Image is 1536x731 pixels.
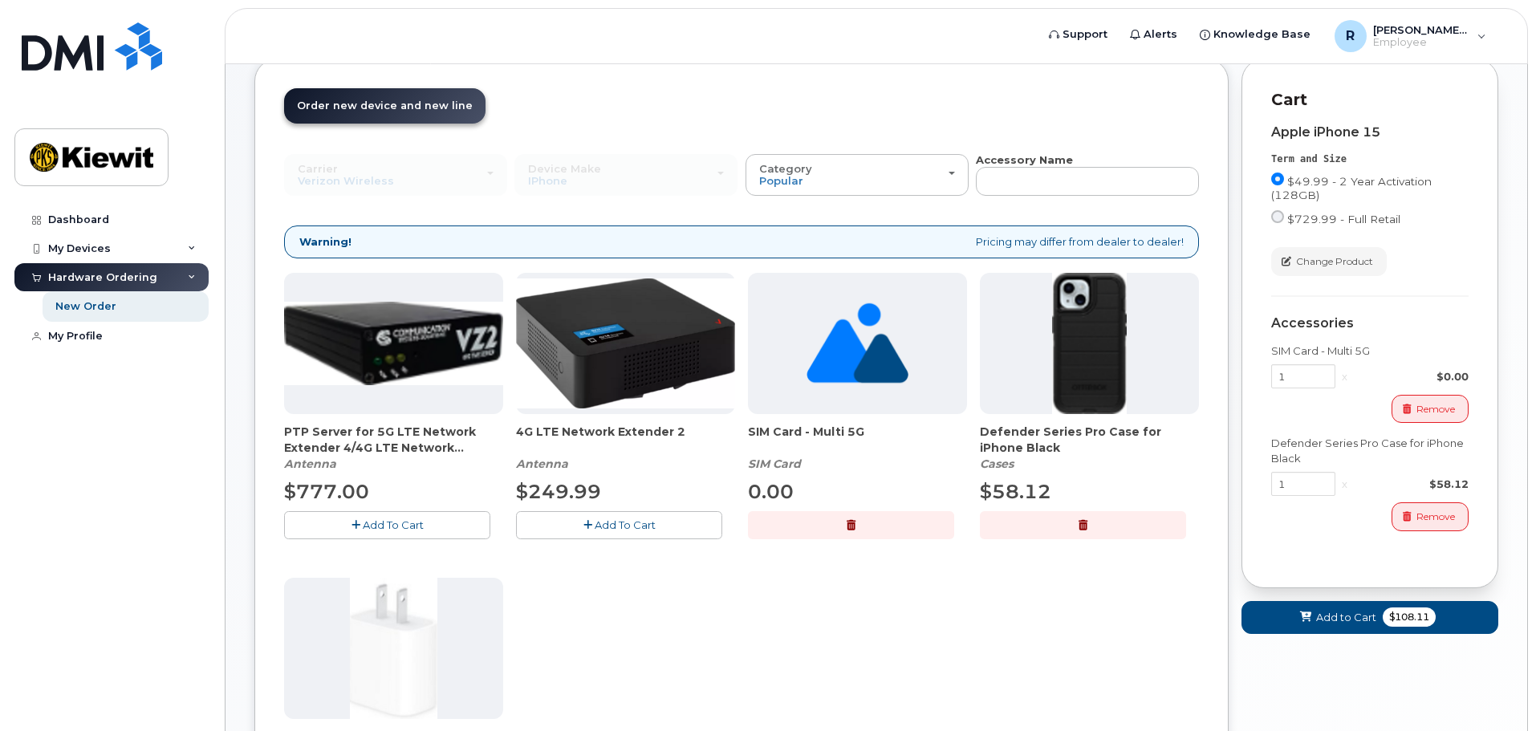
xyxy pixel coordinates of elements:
[1287,213,1400,225] span: $729.99 - Full Retail
[1063,26,1107,43] span: Support
[1038,18,1119,51] a: Support
[1271,125,1469,140] div: Apple iPhone 15
[1271,436,1469,465] div: Defender Series Pro Case for iPhone Black
[980,424,1199,472] div: Defender Series Pro Case for iPhone Black
[1323,20,1497,52] div: Richa.Uprety
[746,154,969,196] button: Category Popular
[1392,395,1469,423] button: Remove
[299,234,351,250] strong: Warning!
[1271,247,1387,275] button: Change Product
[1271,316,1469,331] div: Accessories
[284,511,490,539] button: Add To Cart
[1383,607,1436,627] span: $108.11
[1271,173,1284,185] input: $49.99 - 2 Year Activation (128GB)
[516,511,722,539] button: Add To Cart
[759,174,803,187] span: Popular
[976,153,1073,166] strong: Accessory Name
[1271,343,1469,359] div: SIM Card - Multi 5G
[284,225,1199,258] div: Pricing may differ from dealer to dealer!
[363,518,424,531] span: Add To Cart
[980,480,1051,503] span: $58.12
[1144,26,1177,43] span: Alerts
[759,162,812,175] span: Category
[748,424,967,472] div: SIM Card - Multi 5G
[284,424,503,456] span: PTP Server for 5G LTE Network Extender 4/4G LTE Network Extender 3
[516,424,735,456] span: 4G LTE Network Extender 2
[980,424,1199,456] span: Defender Series Pro Case for iPhone Black
[595,518,656,531] span: Add To Cart
[1271,210,1284,223] input: $729.99 - Full Retail
[1373,36,1469,49] span: Employee
[1466,661,1524,719] iframe: Messenger Launcher
[1354,369,1469,384] div: $0.00
[1392,502,1469,530] button: Remove
[807,273,908,414] img: no_image_found-2caef05468ed5679b831cfe6fc140e25e0c280774317ffc20a367ab7fd17291e.png
[350,578,437,719] img: apple20w.jpg
[1316,610,1376,625] span: Add to Cart
[284,457,336,471] em: Antenna
[284,480,369,503] span: $777.00
[1373,23,1469,36] span: [PERSON_NAME].[PERSON_NAME]
[1335,477,1354,492] div: x
[1052,273,1128,414] img: defenderiphone14.png
[516,278,735,408] img: 4glte_extender.png
[748,480,794,503] span: 0.00
[1416,402,1455,416] span: Remove
[1189,18,1322,51] a: Knowledge Base
[1271,88,1469,112] p: Cart
[1296,254,1373,269] span: Change Product
[1416,510,1455,524] span: Remove
[748,424,967,456] span: SIM Card - Multi 5G
[516,457,568,471] em: Antenna
[1213,26,1310,43] span: Knowledge Base
[1271,175,1432,201] span: $49.99 - 2 Year Activation (128GB)
[1346,26,1355,46] span: R
[297,99,473,112] span: Order new device and new line
[284,302,503,385] img: Casa_Sysem.png
[516,480,601,503] span: $249.99
[1119,18,1189,51] a: Alerts
[284,424,503,472] div: PTP Server for 5G LTE Network Extender 4/4G LTE Network Extender 3
[1335,369,1354,384] div: x
[1241,601,1498,634] button: Add to Cart $108.11
[980,457,1014,471] em: Cases
[748,457,801,471] em: SIM Card
[1271,152,1469,166] div: Term and Size
[1354,477,1469,492] div: $58.12
[516,424,735,472] div: 4G LTE Network Extender 2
